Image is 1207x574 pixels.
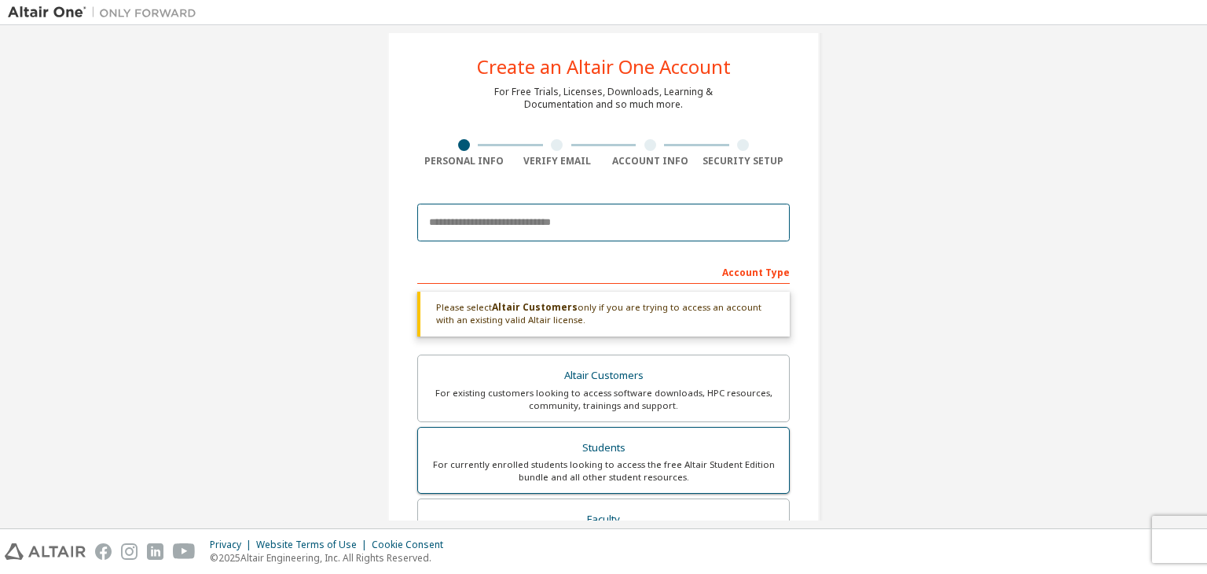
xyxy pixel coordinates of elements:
img: Altair One [8,5,204,20]
div: Create an Altair One Account [477,57,731,76]
img: altair_logo.svg [5,543,86,560]
div: Please select only if you are trying to access an account with an existing valid Altair license. [417,292,790,337]
div: Account Info [603,155,697,167]
img: youtube.svg [173,543,196,560]
div: For existing customers looking to access software downloads, HPC resources, community, trainings ... [427,387,780,412]
p: © 2025 Altair Engineering, Inc. All Rights Reserved. [210,551,453,565]
b: Altair Customers [492,300,578,314]
img: instagram.svg [121,543,138,560]
div: For Free Trials, Licenses, Downloads, Learning & Documentation and so much more. [494,86,713,111]
div: For currently enrolled students looking to access the free Altair Student Edition bundle and all ... [427,458,780,484]
div: Website Terms of Use [256,539,372,551]
img: facebook.svg [95,543,112,560]
div: Altair Customers [427,365,780,387]
div: Personal Info [417,155,511,167]
div: Verify Email [511,155,604,167]
div: Students [427,437,780,459]
div: Faculty [427,509,780,531]
div: Account Type [417,259,790,284]
img: linkedin.svg [147,543,163,560]
div: Privacy [210,539,256,551]
div: Security Setup [697,155,791,167]
div: Cookie Consent [372,539,453,551]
